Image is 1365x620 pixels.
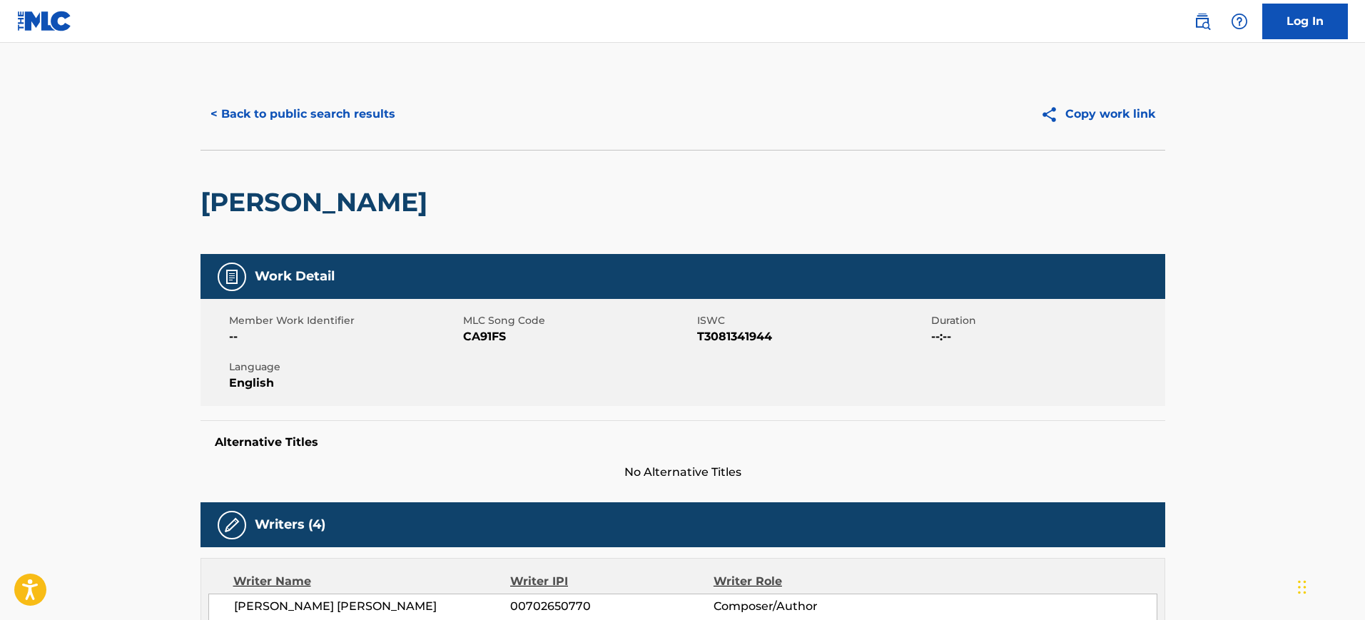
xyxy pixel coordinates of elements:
a: Public Search [1188,7,1217,36]
img: Writers [223,517,240,534]
img: Copy work link [1040,106,1065,123]
button: Copy work link [1030,96,1165,132]
div: Writer IPI [510,573,714,590]
img: search [1194,13,1211,30]
span: T3081341944 [697,328,928,345]
iframe: Resource Center [1325,413,1365,517]
img: Work Detail [223,268,240,285]
span: Duration [931,313,1162,328]
span: Composer/Author [714,598,898,615]
span: No Alternative Titles [201,464,1165,481]
span: 00702650770 [510,598,713,615]
h5: Alternative Titles [215,435,1151,449]
div: Drag [1298,566,1306,609]
span: MLC Song Code [463,313,694,328]
span: -- [229,328,460,345]
img: help [1231,13,1248,30]
span: Language [229,360,460,375]
h5: Writers (4) [255,517,325,533]
span: ISWC [697,313,928,328]
iframe: Chat Widget [1294,552,1365,620]
div: Writer Name [233,573,511,590]
span: --:-- [931,328,1162,345]
h2: [PERSON_NAME] [201,186,435,218]
button: < Back to public search results [201,96,405,132]
div: Writer Role [714,573,898,590]
div: Help [1225,7,1254,36]
h5: Work Detail [255,268,335,285]
img: MLC Logo [17,11,72,31]
span: Member Work Identifier [229,313,460,328]
span: CA91FS [463,328,694,345]
span: [PERSON_NAME] [PERSON_NAME] [234,598,511,615]
span: English [229,375,460,392]
a: Log In [1262,4,1348,39]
